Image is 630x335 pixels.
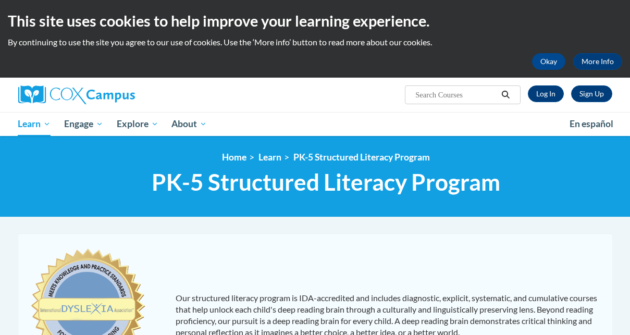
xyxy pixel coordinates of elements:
span: About [171,118,207,130]
a: Log In [528,85,564,102]
span: En español [570,118,613,129]
a: More Info [573,53,622,70]
button: Okay [532,53,565,70]
span: Engage [64,118,103,130]
a: PK-5 Structured Literacy Program [293,152,430,163]
h2: This site uses cookies to help improve your learning experience. [8,10,622,31]
a: Engage [57,112,110,136]
img: Cox Campus [18,85,135,104]
input: Search Courses [414,89,498,101]
a: Learn [258,152,281,163]
a: En español [563,113,620,135]
button: Search [498,89,513,101]
a: Learn [11,112,58,136]
a: Register [571,85,612,102]
p: By continuing to use the site you agree to our use of cookies. Use the ‘More info’ button to read... [8,36,622,48]
a: About [165,112,214,136]
a: Cox Campus [18,85,206,104]
span: Learn [18,118,51,130]
span: Explore [117,118,158,130]
a: Home [222,152,246,163]
span: PK-5 Structured Literacy Program [152,168,500,196]
a: Explore [110,112,165,136]
div: Main menu [10,112,620,136]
